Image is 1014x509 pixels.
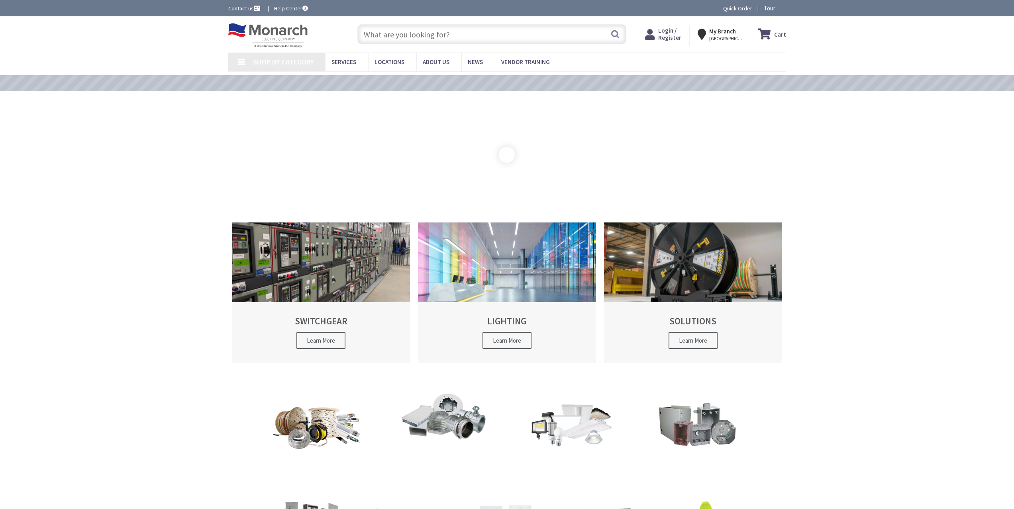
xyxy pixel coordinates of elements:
[482,332,532,349] span: Learn More
[618,316,768,326] h2: SOLUTIONS
[509,397,632,488] a: Lighting Shop
[296,332,345,349] span: Learn More
[635,397,758,488] a: Enclosures & Boxes Shop
[300,470,334,486] span: Shop
[232,222,410,363] a: SWITCHGEAR Learn More
[274,4,308,12] a: Help Center
[375,58,404,66] span: Locations
[553,468,587,484] span: Shop
[423,58,449,66] span: About Us
[253,57,314,66] span: Shop By Category
[639,454,754,462] h2: Enclosures & Boxes
[764,4,784,12] span: Tour
[723,4,752,12] a: Quick Order
[680,468,714,484] span: Shop
[432,316,582,326] h2: LIGHTING
[258,456,377,464] h2: Wiring
[418,222,596,363] a: LIGHTING Learn More
[468,58,483,66] span: News
[645,27,681,41] a: Login / Register
[228,23,308,48] img: Monarch Electric Company
[382,389,505,488] a: Conduit, Fittings, Bodies, Raceways Shop
[758,27,786,41] a: Cart
[254,397,381,490] a: Wiring Shop
[513,454,628,462] h2: Lighting
[427,468,461,484] span: Shop
[604,222,782,363] a: SOLUTIONS Learn More
[658,27,681,41] span: Login / Register
[246,316,396,326] h2: SWITCHGEAR
[228,4,262,12] a: Contact us
[386,447,501,462] h2: Conduit, Fittings, Bodies, Raceways
[669,332,718,349] span: Learn More
[331,58,356,66] span: Services
[501,58,550,66] span: Vendor Training
[774,27,786,41] strong: Cart
[709,35,743,42] span: [GEOGRAPHIC_DATA], [GEOGRAPHIC_DATA]
[437,79,576,88] a: VIEW OUR VIDEO TRAINING LIBRARY
[709,27,736,35] strong: My Branch
[698,27,742,41] div: My Branch [GEOGRAPHIC_DATA], [GEOGRAPHIC_DATA]
[357,24,626,44] input: What are you looking for?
